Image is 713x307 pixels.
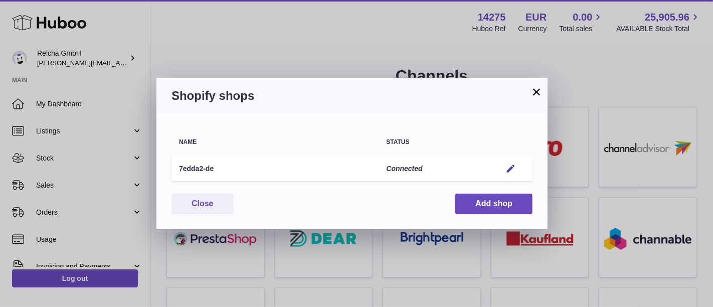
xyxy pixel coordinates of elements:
[171,156,379,182] td: 7edda2-de
[455,194,532,214] button: Add shop
[171,194,234,214] button: Close
[171,88,532,104] h3: Shopify shops
[379,156,494,182] td: Connected
[179,139,371,145] div: Name
[530,86,543,98] button: ×
[386,139,486,145] div: Status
